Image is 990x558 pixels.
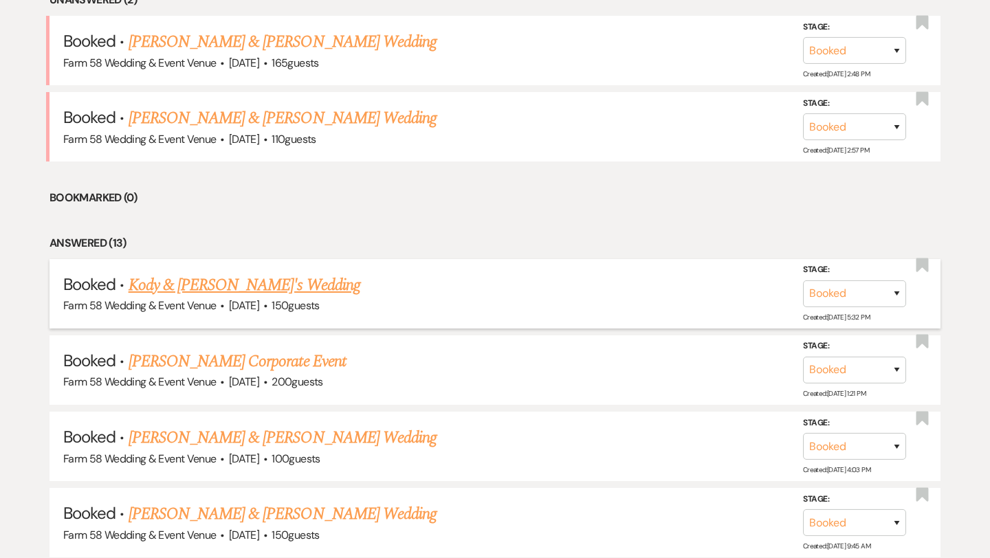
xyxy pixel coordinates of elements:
[229,132,259,146] span: [DATE]
[803,20,906,35] label: Stage:
[229,375,259,389] span: [DATE]
[63,502,115,524] span: Booked
[229,451,259,466] span: [DATE]
[63,451,216,466] span: Farm 58 Wedding & Event Venue
[272,298,319,313] span: 150 guests
[129,425,437,450] a: [PERSON_NAME] & [PERSON_NAME] Wedding
[272,528,319,542] span: 150 guests
[63,350,115,371] span: Booked
[129,106,437,131] a: [PERSON_NAME] & [PERSON_NAME] Wedding
[803,313,870,322] span: Created: [DATE] 5:32 PM
[49,234,940,252] li: Answered (13)
[803,492,906,507] label: Stage:
[129,273,360,298] a: Kody & [PERSON_NAME]'s Wedding
[63,56,216,70] span: Farm 58 Wedding & Event Venue
[63,274,115,295] span: Booked
[63,375,216,389] span: Farm 58 Wedding & Event Venue
[803,542,870,550] span: Created: [DATE] 9:45 AM
[129,349,346,374] a: [PERSON_NAME] Corporate Event
[63,132,216,146] span: Farm 58 Wedding & Event Venue
[803,339,906,354] label: Stage:
[803,415,906,430] label: Stage:
[229,528,259,542] span: [DATE]
[272,56,318,70] span: 165 guests
[229,298,259,313] span: [DATE]
[63,107,115,128] span: Booked
[49,189,940,207] li: Bookmarked (0)
[803,389,866,398] span: Created: [DATE] 1:21 PM
[129,30,437,54] a: [PERSON_NAME] & [PERSON_NAME] Wedding
[803,263,906,278] label: Stage:
[63,298,216,313] span: Farm 58 Wedding & Event Venue
[129,502,437,526] a: [PERSON_NAME] & [PERSON_NAME] Wedding
[229,56,259,70] span: [DATE]
[803,146,869,155] span: Created: [DATE] 2:57 PM
[63,30,115,52] span: Booked
[803,69,870,78] span: Created: [DATE] 2:48 PM
[272,451,320,466] span: 100 guests
[63,426,115,447] span: Booked
[272,132,316,146] span: 110 guests
[63,528,216,542] span: Farm 58 Wedding & Event Venue
[803,96,906,111] label: Stage:
[803,465,870,474] span: Created: [DATE] 4:03 PM
[272,375,322,389] span: 200 guests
